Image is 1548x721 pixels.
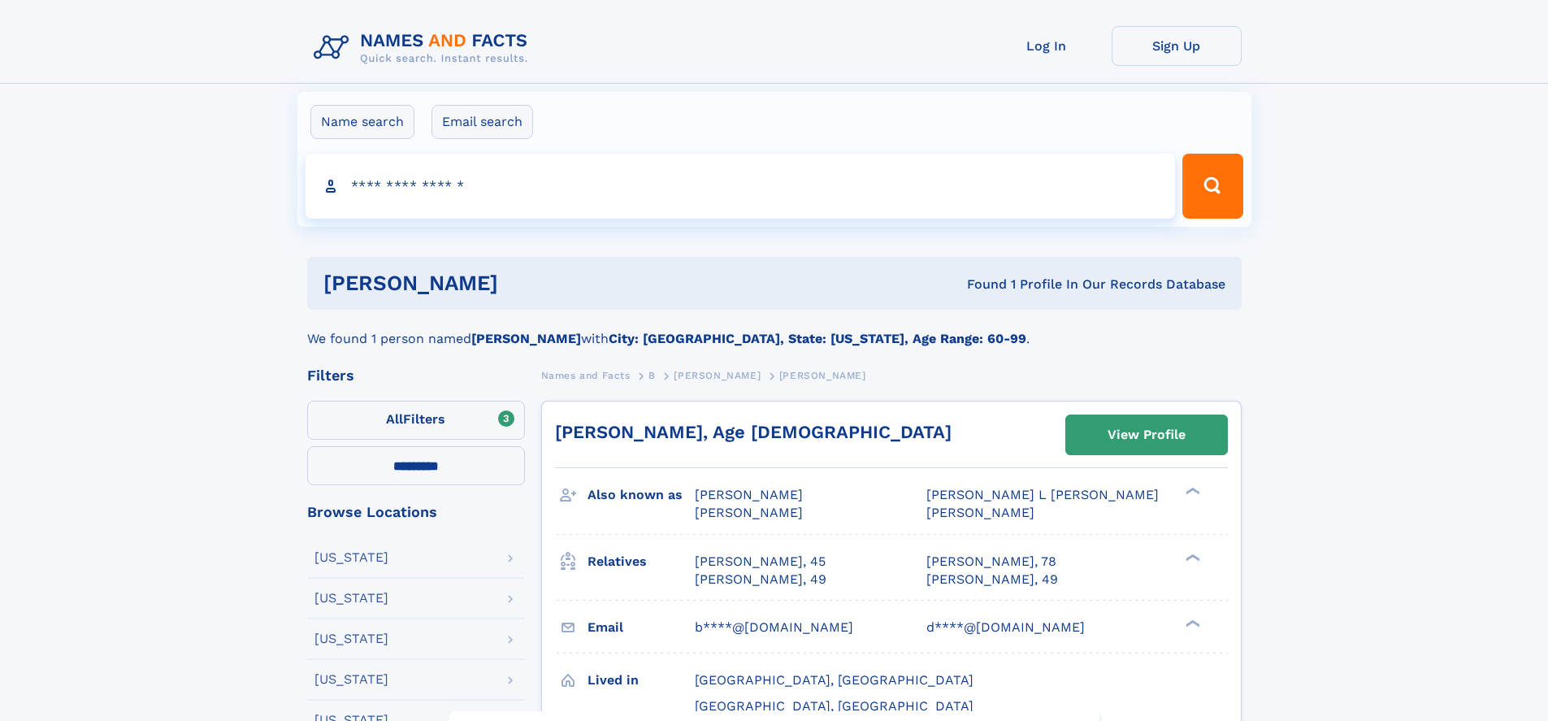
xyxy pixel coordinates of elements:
[307,26,541,70] img: Logo Names and Facts
[695,505,803,520] span: [PERSON_NAME]
[471,331,581,346] b: [PERSON_NAME]
[307,310,1242,349] div: We found 1 person named with .
[926,571,1058,589] a: [PERSON_NAME], 49
[779,370,866,381] span: [PERSON_NAME]
[307,505,525,519] div: Browse Locations
[386,411,403,427] span: All
[314,592,388,605] div: [US_STATE]
[307,368,525,383] div: Filters
[306,154,1176,219] input: search input
[1108,416,1186,454] div: View Profile
[1182,618,1201,628] div: ❯
[1182,154,1242,219] button: Search Button
[307,401,525,440] label: Filters
[314,673,388,686] div: [US_STATE]
[314,551,388,564] div: [US_STATE]
[648,370,656,381] span: B
[588,667,695,694] h3: Lived in
[695,672,973,688] span: [GEOGRAPHIC_DATA], [GEOGRAPHIC_DATA]
[1182,486,1201,497] div: ❯
[555,422,952,442] a: [PERSON_NAME], Age [DEMOGRAPHIC_DATA]
[926,487,1159,502] span: [PERSON_NAME] L [PERSON_NAME]
[982,26,1112,66] a: Log In
[926,505,1034,520] span: [PERSON_NAME]
[648,365,656,385] a: B
[609,331,1026,346] b: City: [GEOGRAPHIC_DATA], State: [US_STATE], Age Range: 60-99
[674,370,761,381] span: [PERSON_NAME]
[323,273,733,293] h1: [PERSON_NAME]
[695,571,826,589] a: [PERSON_NAME], 49
[310,105,414,139] label: Name search
[926,553,1056,571] a: [PERSON_NAME], 78
[695,698,973,714] span: [GEOGRAPHIC_DATA], [GEOGRAPHIC_DATA]
[695,553,826,571] a: [PERSON_NAME], 45
[695,487,803,502] span: [PERSON_NAME]
[588,614,695,641] h3: Email
[541,365,631,385] a: Names and Facts
[674,365,761,385] a: [PERSON_NAME]
[588,481,695,509] h3: Also known as
[1066,415,1227,454] a: View Profile
[588,548,695,575] h3: Relatives
[431,105,533,139] label: Email search
[732,276,1225,293] div: Found 1 Profile In Our Records Database
[1182,552,1201,562] div: ❯
[1112,26,1242,66] a: Sign Up
[314,632,388,645] div: [US_STATE]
